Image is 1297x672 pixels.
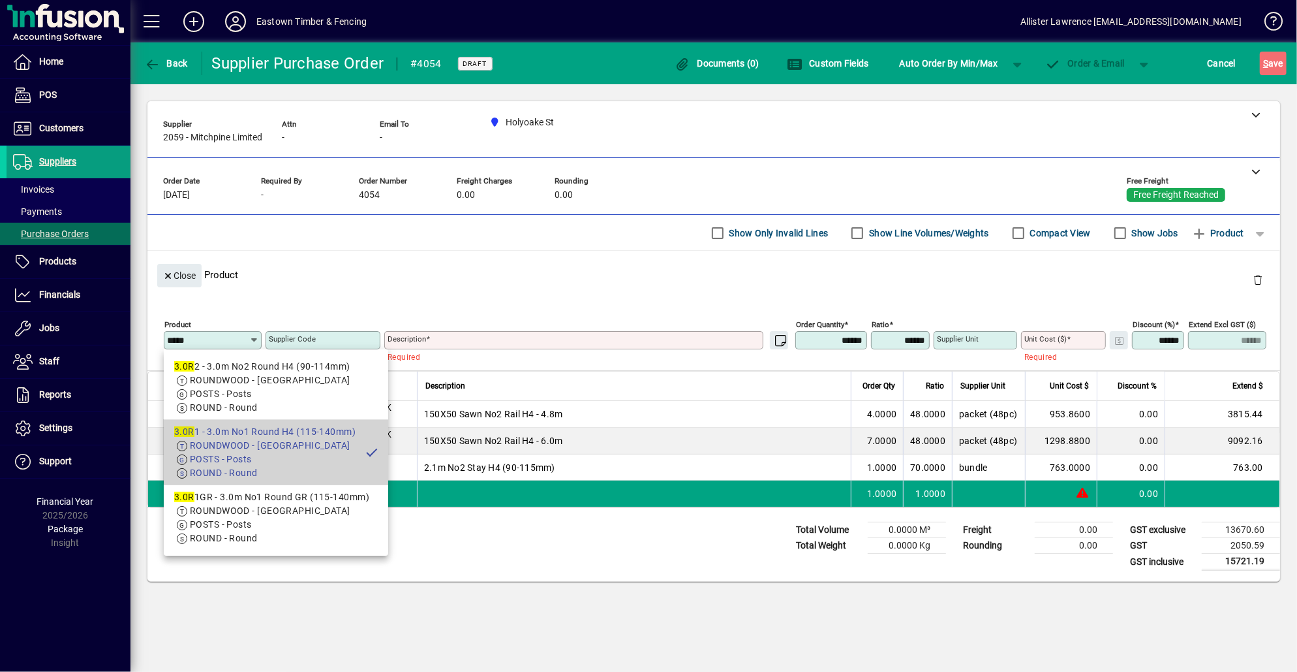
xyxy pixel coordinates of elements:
span: 2.1m No2 Stay H4 (90-115mm) [424,461,555,474]
mat-label: Unit Cost ($) [1024,334,1067,344]
td: 0.00 [1097,481,1165,507]
td: Total Volume [789,522,868,538]
span: Financials [39,289,80,300]
td: Freight [956,522,1035,538]
span: Documents (0) [675,58,759,69]
a: Support [7,445,130,478]
div: 213150X050-4.8 [196,408,267,421]
span: Package [48,524,83,534]
span: 0.00 [457,190,475,200]
td: 763.00 [1165,455,1279,481]
a: POS [7,79,130,112]
div: 2.1STY2 [196,461,232,474]
mat-label: Supplier Unit [937,334,979,344]
td: 0.00 [1097,428,1165,455]
td: 48.0000 [903,428,952,455]
label: Show Line Volumes/Weights [866,227,988,240]
td: 2.1 No2 STAY B H4 [302,455,417,481]
div: Eastown Timber & Fencing [256,11,367,32]
span: Purchase Orders [13,229,89,239]
td: 2050.59 [1202,538,1280,554]
span: Auto Order By Min/Max [900,53,998,74]
td: 7.0000 [851,428,903,455]
span: Ratio [926,379,944,393]
button: Documents (0) [671,52,763,75]
td: bundle [952,455,1025,481]
span: Support [39,456,72,466]
span: Description [425,379,465,393]
span: POS [39,89,57,100]
td: GST [1123,538,1202,554]
span: Item [198,379,213,393]
span: Financial Year [37,496,94,507]
span: Cancel [1208,53,1236,74]
td: GST inclusive [1123,554,1202,570]
td: packet (48pc) [952,428,1025,455]
td: 1298.8800 [1025,428,1097,455]
td: 1.0000 [903,481,952,507]
div: Allister Lawrence [EMAIL_ADDRESS][DOMAIN_NAME] [1020,11,1242,32]
a: Financials [7,279,130,312]
td: 13670.60 [1202,522,1280,538]
button: Back [141,52,191,75]
span: Supplier Code [311,379,359,393]
mat-error: Required [388,349,781,363]
td: 3815.44 [1165,401,1279,428]
app-page-header-button: Close [154,269,205,281]
td: 0.00 [1035,538,1113,554]
label: Show Jobs [1129,227,1178,240]
td: 763.0000 [1025,455,1097,481]
a: Staff [7,345,130,378]
a: Settings [7,412,130,445]
td: 150X50 H4 NO2 PK 6.0M [302,428,417,455]
span: Supplier Unit [960,379,1005,393]
button: Profile [215,10,256,33]
td: 48.0000 [903,401,952,428]
span: Suppliers [39,156,76,167]
span: - [282,133,284,143]
div: 213150X050-6.0 [196,434,267,447]
button: Close [157,264,202,287]
span: [DATE] [163,190,190,200]
span: Payments [13,206,62,217]
span: Staff [39,356,59,366]
td: 150X50 H4 NO2 PK 4.8M [302,401,417,428]
span: Settings [39,423,72,433]
span: Draft [463,59,487,68]
button: Auto Order By Min/Max [893,52,1005,75]
span: 2059 - Mitchpine Limited [163,133,262,143]
button: Delete [1242,264,1274,295]
mat-label: Discount (%) [1133,320,1175,329]
app-page-header-button: Delete [1242,274,1274,285]
mat-label: Product [164,320,191,329]
mat-label: Extend excl GST ($) [1189,320,1256,329]
mat-error: Required [1024,349,1095,363]
span: Order & Email [1045,58,1125,69]
span: S [1263,58,1268,69]
a: Payments [7,200,130,223]
span: 4054 [359,190,380,200]
td: 1.0000 [851,455,903,481]
td: 0.00 [1097,401,1165,428]
td: 4.0000 [851,401,903,428]
a: Reports [7,379,130,411]
td: Total Weight [789,538,868,554]
button: Add [173,10,215,33]
label: Compact View [1028,227,1091,240]
mat-label: Order Quantity [796,320,844,329]
span: Custom Fields [787,58,869,69]
span: Home [39,56,63,67]
button: Save [1260,52,1287,75]
a: Knowledge Base [1255,3,1281,45]
td: 0.00 [1097,455,1165,481]
td: 953.8600 [1025,401,1097,428]
span: Unit Cost $ [1050,379,1089,393]
span: Jobs [39,323,59,333]
span: 150X50 Sawn No2 Rail H4 - 4.8m [424,408,563,421]
span: Reports [39,389,71,400]
label: Show Only Invalid Lines [727,227,829,240]
span: - [380,133,382,143]
td: 0.00 [1035,522,1113,538]
div: Product [147,251,1280,298]
mat-label: Description [388,334,426,344]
